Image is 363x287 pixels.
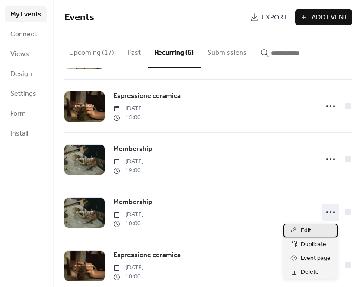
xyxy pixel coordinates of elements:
[10,129,28,139] span: Install
[10,9,41,20] span: My Events
[10,69,32,79] span: Design
[301,267,319,278] span: Delete
[113,263,143,272] span: [DATE]
[113,104,143,113] span: [DATE]
[113,166,143,175] span: 19:00
[301,226,311,236] span: Edit
[5,106,47,121] a: Form
[5,26,47,42] a: Connect
[312,13,348,23] span: Add Event
[301,253,331,264] span: Event page
[62,35,121,67] button: Upcoming (17)
[113,210,143,219] span: [DATE]
[5,126,47,141] a: Install
[262,13,287,23] span: Export
[5,46,47,62] a: Views
[5,86,47,101] a: Settings
[245,9,292,25] a: Export
[201,35,254,67] button: Submissions
[5,66,47,82] a: Design
[113,157,143,166] span: [DATE]
[5,6,47,22] a: My Events
[113,272,143,281] span: 10:00
[10,109,26,119] span: Form
[113,219,143,228] span: 10:00
[148,35,201,68] button: Recurring (6)
[113,144,152,155] a: Membership
[113,91,181,102] a: Espressione ceramica
[113,197,152,208] a: Membership
[295,9,352,25] button: Add Event
[113,113,143,122] span: 15:00
[113,250,181,261] a: Espressione ceramica
[113,91,181,101] span: Espressione ceramica
[10,29,37,40] span: Connect
[64,8,94,27] span: Events
[121,35,148,67] button: Past
[301,240,326,250] span: Duplicate
[10,49,29,60] span: Views
[10,89,36,99] span: Settings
